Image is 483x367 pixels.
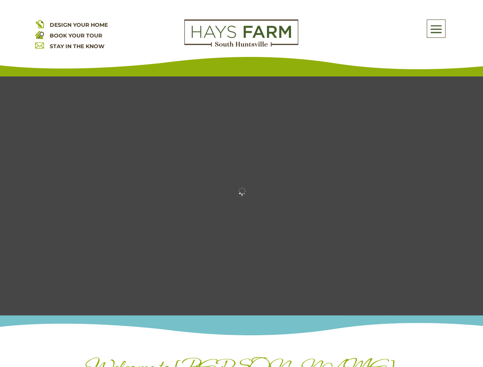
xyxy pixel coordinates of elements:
a: BOOK YOUR TOUR [50,32,102,39]
a: STAY IN THE KNOW [50,43,104,50]
img: book your home tour [35,30,44,39]
a: hays farm homes huntsville development [184,42,298,49]
a: DESIGN YOUR HOME [50,21,108,28]
img: Logo [184,19,298,47]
